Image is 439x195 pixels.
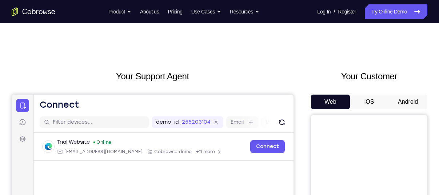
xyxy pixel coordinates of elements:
a: About us [140,4,159,19]
button: Refresh [264,22,276,33]
div: Online [81,45,100,51]
a: Sessions [4,21,17,34]
a: Register [338,4,356,19]
span: / [334,7,335,16]
a: Go to the home page [12,7,55,16]
a: Log In [317,4,331,19]
button: iOS [350,95,389,109]
h1: Connect [28,4,68,16]
div: Email [45,54,131,60]
div: App [135,54,180,60]
a: Connect [239,45,273,59]
a: Connect [4,4,17,17]
span: +11 more [184,54,203,60]
div: Open device details [22,38,282,66]
label: User ID [254,24,272,31]
button: Android [388,95,427,109]
button: Product [108,4,131,19]
a: Try Online Demo [365,4,427,19]
div: Trial Website [45,44,78,51]
span: Cobrowse demo [143,54,180,60]
h2: Your Support Agent [12,70,294,83]
button: Web [311,95,350,109]
a: Pricing [168,4,182,19]
h2: Your Customer [311,70,427,83]
a: Settings [4,38,17,51]
button: Use Cases [191,4,221,19]
input: Filter devices... [41,24,133,31]
label: Email [219,24,232,31]
div: New devices found. [82,47,83,48]
label: demo_id [144,24,167,31]
span: web@example.com [53,54,131,60]
button: Resources [230,4,259,19]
